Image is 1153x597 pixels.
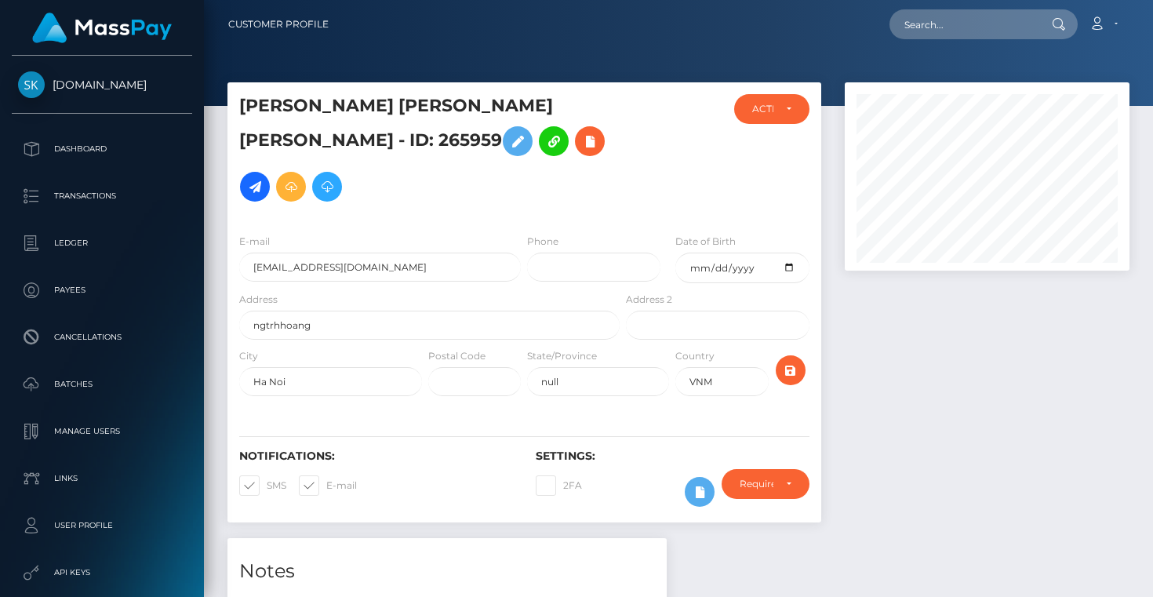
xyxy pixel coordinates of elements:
[18,137,186,161] p: Dashboard
[18,514,186,537] p: User Profile
[239,558,655,585] h4: Notes
[536,450,809,463] h6: Settings:
[18,420,186,443] p: Manage Users
[18,373,186,396] p: Batches
[675,349,715,363] label: Country
[240,172,270,202] a: Initiate Payout
[12,365,192,404] a: Batches
[18,231,186,255] p: Ledger
[740,478,773,490] div: Require ID/Selfie Verification
[18,71,45,98] img: Skin.Land
[626,293,672,307] label: Address 2
[12,78,192,92] span: [DOMAIN_NAME]
[239,94,611,209] h5: [PERSON_NAME] [PERSON_NAME] [PERSON_NAME] - ID: 265959
[12,412,192,451] a: Manage Users
[12,459,192,498] a: Links
[239,293,278,307] label: Address
[734,94,809,124] button: ACTIVE
[428,349,486,363] label: Postal Code
[722,469,809,499] button: Require ID/Selfie Verification
[228,8,329,41] a: Customer Profile
[12,129,192,169] a: Dashboard
[12,506,192,545] a: User Profile
[239,235,270,249] label: E-mail
[18,326,186,349] p: Cancellations
[239,349,258,363] label: City
[527,349,597,363] label: State/Province
[527,235,558,249] label: Phone
[18,561,186,584] p: API Keys
[12,318,192,357] a: Cancellations
[675,235,736,249] label: Date of Birth
[12,271,192,310] a: Payees
[299,475,357,496] label: E-mail
[32,13,172,43] img: MassPay Logo
[18,278,186,302] p: Payees
[752,103,773,115] div: ACTIVE
[18,467,186,490] p: Links
[12,224,192,263] a: Ledger
[12,553,192,592] a: API Keys
[18,184,186,208] p: Transactions
[536,475,582,496] label: 2FA
[239,450,512,463] h6: Notifications:
[239,475,286,496] label: SMS
[12,177,192,216] a: Transactions
[889,9,1037,39] input: Search...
